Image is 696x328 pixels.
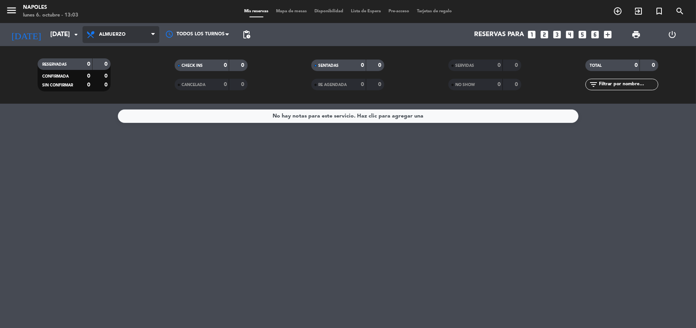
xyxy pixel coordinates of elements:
i: looks_5 [577,30,587,40]
strong: 0 [104,61,109,67]
span: CANCELADA [182,83,205,87]
strong: 0 [241,63,246,68]
span: Almuerzo [99,32,126,37]
strong: 0 [87,82,90,88]
span: CHECK INS [182,64,203,68]
strong: 0 [498,82,501,87]
span: Tarjetas de regalo [413,9,456,13]
i: filter_list [589,80,598,89]
i: add_box [603,30,613,40]
strong: 0 [378,82,383,87]
strong: 0 [361,82,364,87]
strong: 0 [652,63,656,68]
span: SERVIDAS [455,64,474,68]
strong: 0 [498,63,501,68]
div: No hay notas para este servicio. Haz clic para agregar una [273,112,423,121]
span: SENTADAS [318,64,339,68]
i: looks_4 [565,30,575,40]
span: print [632,30,641,39]
div: Napoles [23,4,78,12]
i: arrow_drop_down [71,30,81,39]
strong: 0 [635,63,638,68]
i: looks_6 [590,30,600,40]
span: CONFIRMADA [42,75,69,78]
i: exit_to_app [634,7,643,16]
input: Filtrar por nombre... [598,80,658,89]
strong: 0 [104,73,109,79]
span: RESERVADAS [42,63,67,66]
strong: 0 [87,61,90,67]
span: Pre-acceso [385,9,413,13]
div: lunes 6. octubre - 13:03 [23,12,78,19]
strong: 0 [87,73,90,79]
strong: 0 [378,63,383,68]
span: SIN CONFIRMAR [42,83,73,87]
strong: 0 [224,63,227,68]
i: power_settings_new [668,30,677,39]
i: [DATE] [6,26,46,43]
span: NO SHOW [455,83,475,87]
span: Reservas para [474,31,524,38]
strong: 0 [515,82,520,87]
i: search [675,7,684,16]
strong: 0 [104,82,109,88]
i: add_circle_outline [613,7,622,16]
i: turned_in_not [655,7,664,16]
span: pending_actions [242,30,251,39]
strong: 0 [241,82,246,87]
span: Mapa de mesas [272,9,311,13]
i: looks_two [539,30,549,40]
strong: 0 [515,63,520,68]
i: looks_one [527,30,537,40]
button: menu [6,5,17,19]
strong: 0 [361,63,364,68]
span: RE AGENDADA [318,83,347,87]
i: looks_3 [552,30,562,40]
i: menu [6,5,17,16]
span: TOTAL [590,64,602,68]
strong: 0 [224,82,227,87]
span: Disponibilidad [311,9,347,13]
div: LOG OUT [654,23,690,46]
span: Lista de Espera [347,9,385,13]
span: Mis reservas [240,9,272,13]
